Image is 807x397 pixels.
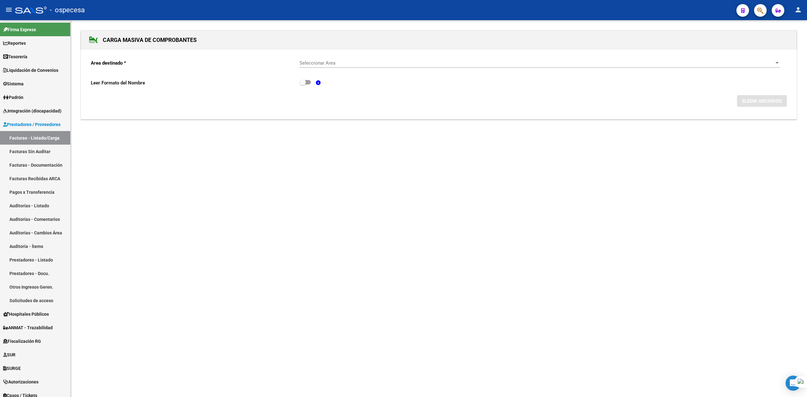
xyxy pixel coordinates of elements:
[737,95,787,107] button: ELEGIR ARCHIVOS
[3,107,61,114] span: Integración (discapacidad)
[3,324,53,331] span: ANMAT - Trazabilidad
[742,98,782,104] span: ELEGIR ARCHIVOS
[794,6,802,14] mat-icon: person
[5,6,13,14] mat-icon: menu
[3,338,41,345] span: Fiscalización RG
[3,378,38,385] span: Autorizaciones
[3,365,21,372] span: SURGE
[3,121,61,128] span: Prestadores / Proveedores
[3,53,27,60] span: Tesorería
[786,376,801,391] div: Open Intercom Messenger
[3,26,36,33] span: Firma Express
[3,351,15,358] span: SUR
[3,311,49,318] span: Hospitales Públicos
[3,40,26,47] span: Reportes
[89,35,197,45] h1: CARGA MASIVA DE COMPROBANTES
[3,80,24,87] span: Sistema
[50,3,85,17] span: - ospecesa
[3,67,58,74] span: Liquidación de Convenios
[3,94,23,101] span: Padrón
[91,60,299,66] p: Area destinado *
[91,79,299,86] p: Leer Formato del Nombre
[299,60,774,66] span: Seleccionar Area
